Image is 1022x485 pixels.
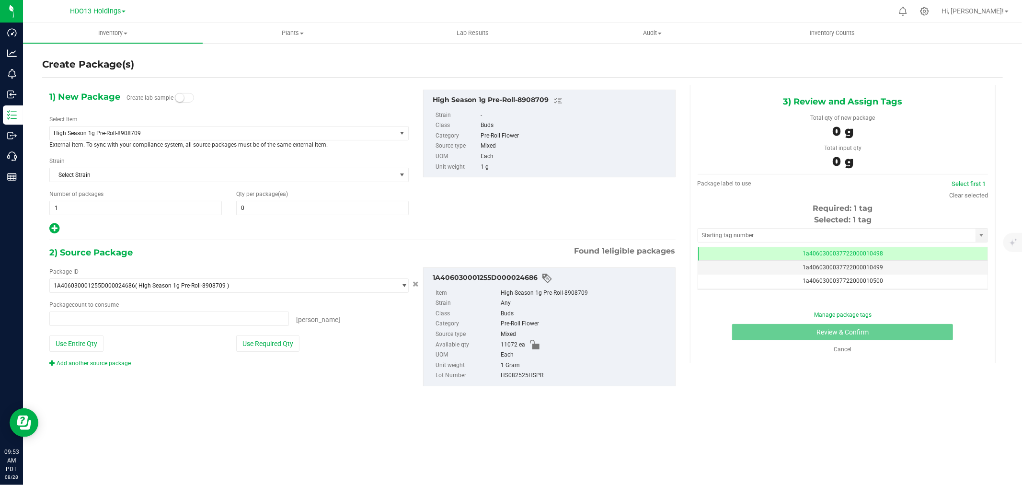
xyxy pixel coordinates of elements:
label: Unit weight [436,360,499,371]
span: 1) New Package [49,90,120,104]
a: Manage package tags [814,312,872,318]
span: count [72,301,87,308]
a: Inventory [23,23,203,43]
span: [PERSON_NAME] [296,316,340,323]
label: Unit weight [436,162,479,173]
span: select [396,168,408,182]
label: UOM [436,151,479,162]
span: select [396,127,408,140]
input: Starting tag number [698,229,976,242]
span: Qty per package [236,191,288,197]
div: High Season 1g Pre-Roll-8908709 [433,95,670,106]
span: Package ID [49,268,79,275]
label: Strain [49,157,65,165]
label: Category [436,131,479,141]
span: 1a4060300037722000010500 [803,277,883,284]
a: Audit [563,23,742,43]
div: Buds [481,120,670,131]
label: Class [436,120,479,131]
div: High Season 1g Pre-Roll-8908709 [501,288,670,299]
div: Buds [501,309,670,319]
inline-svg: Call Center [7,151,17,161]
button: Review & Confirm [732,324,953,340]
span: Package to consume [49,301,119,308]
span: Total qty of new package [810,115,875,121]
span: select [396,279,408,292]
span: 0 g [832,124,853,139]
span: Package label to use [698,180,751,187]
span: 1a4060300037722000010499 [803,264,883,271]
iframe: Resource center [10,408,38,437]
button: Use Required Qty [236,335,299,352]
div: - [481,110,670,121]
span: Required: 1 tag [813,204,873,213]
div: Pre-Roll Flower [501,319,670,329]
inline-svg: Dashboard [7,28,17,37]
span: ( High Season 1g Pre-Roll-8908709 ) [135,282,229,289]
a: Clear selected [949,192,988,199]
div: Each [501,350,670,360]
span: 0 g [832,154,853,169]
span: 11072 ea [501,340,525,350]
p: External item. To sync with your compliance system, all source packages must be of the same exter... [49,140,409,149]
inline-svg: Outbound [7,131,17,140]
a: Inventory Counts [742,23,922,43]
span: 1A406030001255D000024686 [54,282,135,289]
label: Item [436,288,499,299]
span: Lab Results [444,29,502,37]
inline-svg: Reports [7,172,17,182]
inline-svg: Analytics [7,48,17,58]
span: Hi, [PERSON_NAME]! [942,7,1004,15]
div: Any [501,298,670,309]
span: Plants [203,29,382,37]
span: Inventory [23,29,203,37]
inline-svg: Monitoring [7,69,17,79]
label: Select Item [49,115,78,124]
div: 1A406030001255D000024686 [433,273,670,284]
div: Mixed [501,329,670,340]
div: Mixed [481,141,670,151]
div: HS082525HSPR [501,370,670,381]
span: Audit [563,29,742,37]
span: 1a4060300037722000010498 [803,250,883,257]
span: Add new output [49,227,59,234]
span: select [976,229,988,242]
label: Create lab sample [126,91,173,105]
inline-svg: Inventory [7,110,17,120]
input: 0 [237,201,408,215]
a: Cancel [834,346,851,353]
span: Total input qty [824,145,861,151]
div: Pre-Roll Flower [481,131,670,141]
div: Each [481,151,670,162]
inline-svg: Inbound [7,90,17,99]
p: 08/28 [4,473,19,481]
span: (ea) [278,191,288,197]
div: 1 Gram [501,360,670,371]
p: 09:53 AM PDT [4,448,19,473]
span: 3) Review and Assign Tags [783,94,902,109]
span: Number of packages [49,191,103,197]
label: Available qty [436,340,499,350]
span: 2) Source Package [49,245,133,260]
label: Strain [436,110,479,121]
label: Strain [436,298,499,309]
label: Source type [436,141,479,151]
label: Lot Number [436,370,499,381]
span: Select Strain [50,168,396,182]
button: Use Entire Qty [49,335,103,352]
div: Manage settings [919,7,930,16]
a: Plants [203,23,382,43]
label: Source type [436,329,499,340]
h4: Create Package(s) [42,58,134,71]
label: UOM [436,350,499,360]
input: 1 [50,201,221,215]
span: High Season 1g Pre-Roll-8908709 [54,130,379,137]
label: Category [436,319,499,329]
div: 1 g [481,162,670,173]
a: Lab Results [383,23,563,43]
a: Add another source package [49,360,131,367]
span: Selected: 1 tag [814,215,872,224]
span: HDO13 Holdings [70,7,121,15]
label: Class [436,309,499,319]
span: 1 [602,246,605,255]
